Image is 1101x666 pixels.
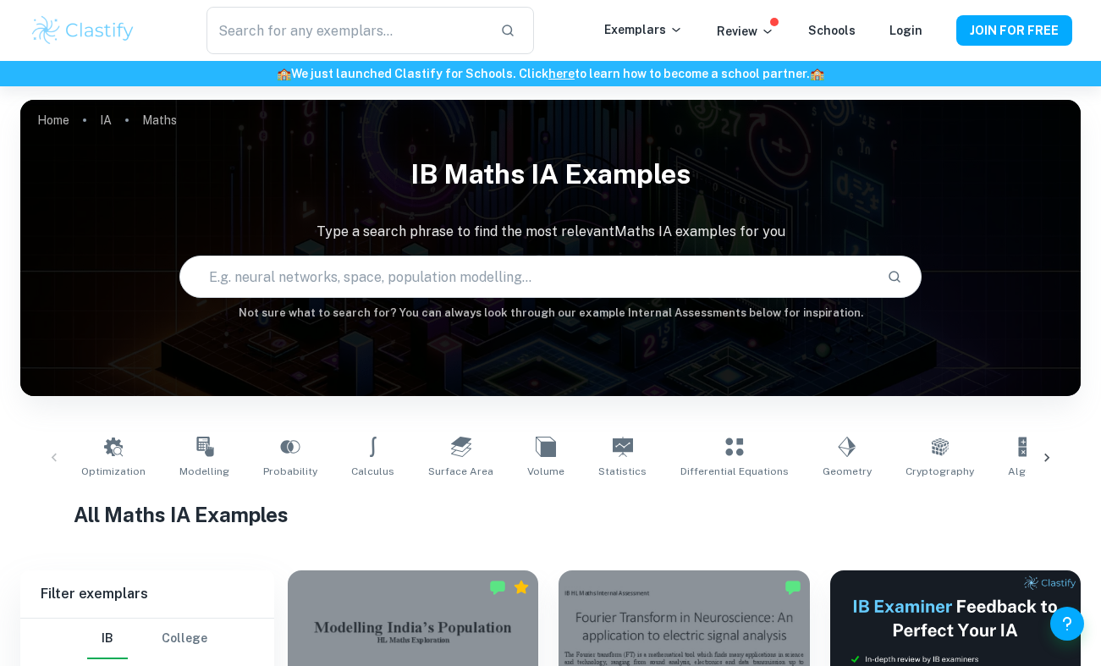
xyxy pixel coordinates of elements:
p: Type a search phrase to find the most relevant Maths IA examples for you [20,222,1081,242]
button: Help and Feedback [1050,607,1084,641]
h6: Filter exemplars [20,570,274,618]
button: College [162,619,207,659]
img: Clastify logo [30,14,137,47]
a: Login [889,24,922,37]
h6: We just launched Clastify for Schools. Click to learn how to become a school partner. [3,64,1098,83]
h6: Not sure what to search for? You can always look through our example Internal Assessments below f... [20,305,1081,322]
span: Differential Equations [680,464,789,479]
span: Algebra [1008,464,1049,479]
a: IA [100,108,112,132]
h1: IB Maths IA examples [20,147,1081,201]
span: 🏫 [277,67,291,80]
span: Volume [527,464,564,479]
span: Surface Area [428,464,493,479]
p: Review [717,22,774,41]
a: here [548,67,575,80]
img: Marked [784,579,801,596]
div: Filter type choice [87,619,207,659]
a: Schools [808,24,856,37]
span: 🏫 [810,67,824,80]
p: Exemplars [604,20,683,39]
input: E.g. neural networks, space, population modelling... [180,253,873,300]
span: Optimization [81,464,146,479]
span: Geometry [823,464,872,479]
span: Probability [263,464,317,479]
img: Marked [489,579,506,596]
a: Home [37,108,69,132]
span: Cryptography [906,464,974,479]
button: JOIN FOR FREE [956,15,1072,46]
button: IB [87,619,128,659]
span: Modelling [179,464,229,479]
input: Search for any exemplars... [206,7,486,54]
div: Premium [513,579,530,596]
h1: All Maths IA Examples [74,499,1028,530]
span: Calculus [351,464,394,479]
span: Statistics [598,464,647,479]
p: Maths [142,111,177,129]
button: Search [880,262,909,291]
